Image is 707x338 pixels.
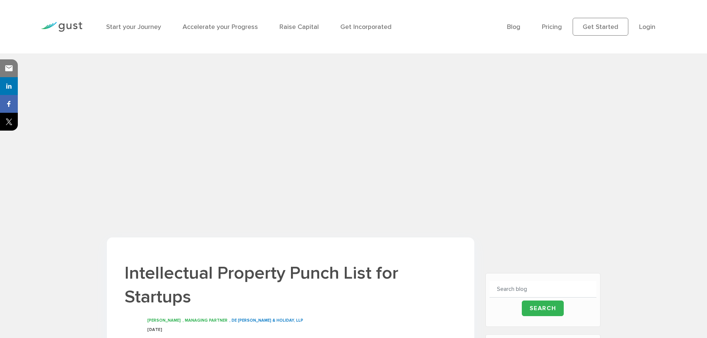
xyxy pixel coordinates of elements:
[147,318,181,323] span: [PERSON_NAME]
[279,23,319,31] a: Raise Capital
[573,18,628,36] a: Get Started
[229,318,303,323] span: , DE [PERSON_NAME] & HOLIDAY, LLP
[125,261,456,309] h1: Intellectual Property Punch List for Startups
[106,23,161,31] a: Start your Journey
[522,301,564,316] input: Search
[183,318,228,323] span: , MANAGING PARTNER
[147,327,162,332] span: [DATE]
[340,23,392,31] a: Get Incorporated
[542,23,562,31] a: Pricing
[183,23,258,31] a: Accelerate your Progress
[41,22,82,32] img: Gust Logo
[507,23,520,31] a: Blog
[490,281,596,298] input: Search blog
[639,23,655,31] a: Login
